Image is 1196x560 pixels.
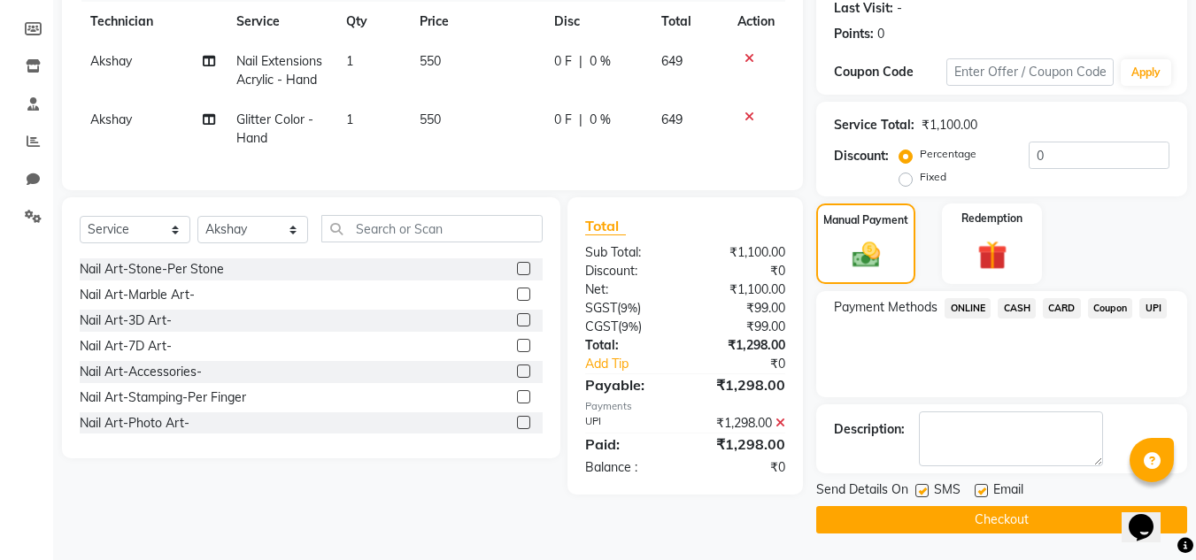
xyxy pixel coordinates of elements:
div: Nail Art-3D Art- [80,311,172,330]
div: Nail Art-Stone-Per Stone [80,260,224,279]
button: Apply [1121,59,1171,86]
span: CGST [585,318,618,334]
div: ₹99.00 [685,299,799,318]
div: ₹99.00 [685,318,799,336]
div: Net: [572,280,685,299]
div: ₹1,100.00 [685,280,799,299]
input: Search or Scan [321,215,543,242]
div: Paid: [572,433,685,455]
div: ₹0 [705,355,799,373]
span: Coupon [1088,298,1133,318]
div: Points: [834,25,874,43]
div: Coupon Code [834,63,945,81]
span: SGST [585,300,617,316]
div: Description: [834,420,905,439]
div: ₹1,298.00 [685,336,799,355]
div: ₹0 [685,458,799,477]
th: Qty [336,2,409,42]
span: 649 [661,111,683,127]
label: Percentage [920,146,976,162]
th: Action [727,2,785,42]
span: Akshay [90,53,132,69]
label: Fixed [920,169,946,185]
div: Nail Art-Photo Art- [80,414,189,433]
div: ₹1,298.00 [685,414,799,433]
div: Payable: [572,374,685,395]
span: 9% [621,301,637,315]
span: CARD [1043,298,1081,318]
div: Nail Art-Marble Art- [80,286,195,304]
span: SMS [934,480,961,502]
button: Checkout [816,506,1187,533]
span: 1 [346,53,353,69]
div: Nail Art-Stamping-Per Finger [80,388,246,407]
th: Price [409,2,544,42]
iframe: chat widget [1122,489,1178,542]
span: 0 % [590,111,611,129]
div: UPI [572,414,685,433]
span: | [579,111,583,129]
div: Discount: [834,147,889,165]
span: ONLINE [945,298,991,318]
div: ( ) [572,318,685,336]
th: Service [226,2,336,42]
div: Sub Total: [572,243,685,262]
div: Service Total: [834,116,914,134]
span: 0 F [554,52,572,71]
span: Total [585,217,626,235]
span: Email [993,480,1023,502]
div: Balance : [572,458,685,477]
label: Redemption [961,211,1022,226]
img: _gift.svg [968,237,1016,273]
span: 550 [420,53,441,69]
div: Total: [572,336,685,355]
span: UPI [1139,298,1167,318]
th: Disc [544,2,651,42]
span: 0 F [554,111,572,129]
div: 0 [877,25,884,43]
span: Glitter Color - Hand [236,111,313,146]
span: | [579,52,583,71]
div: ₹1,298.00 [685,374,799,395]
th: Total [651,2,727,42]
span: 649 [661,53,683,69]
span: Send Details On [816,480,908,502]
div: ₹1,298.00 [685,433,799,455]
div: ₹1,100.00 [685,243,799,262]
span: 0 % [590,52,611,71]
span: 550 [420,111,441,127]
th: Technician [80,2,226,42]
span: 1 [346,111,353,127]
div: ( ) [572,299,685,318]
label: Manual Payment [823,212,908,228]
span: Akshay [90,111,132,127]
a: Add Tip [572,355,704,373]
img: _cash.svg [844,239,889,271]
span: 9% [621,319,638,334]
div: Payments [585,399,785,414]
div: Discount: [572,262,685,280]
span: Nail Extensions Acrylic - Hand [236,53,322,88]
div: ₹1,100.00 [922,116,977,134]
div: Nail Art-Accessories- [80,363,202,381]
input: Enter Offer / Coupon Code [946,58,1114,86]
div: Nail Art-7D Art- [80,337,172,356]
div: ₹0 [685,262,799,280]
span: Payment Methods [834,298,938,317]
span: CASH [998,298,1036,318]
